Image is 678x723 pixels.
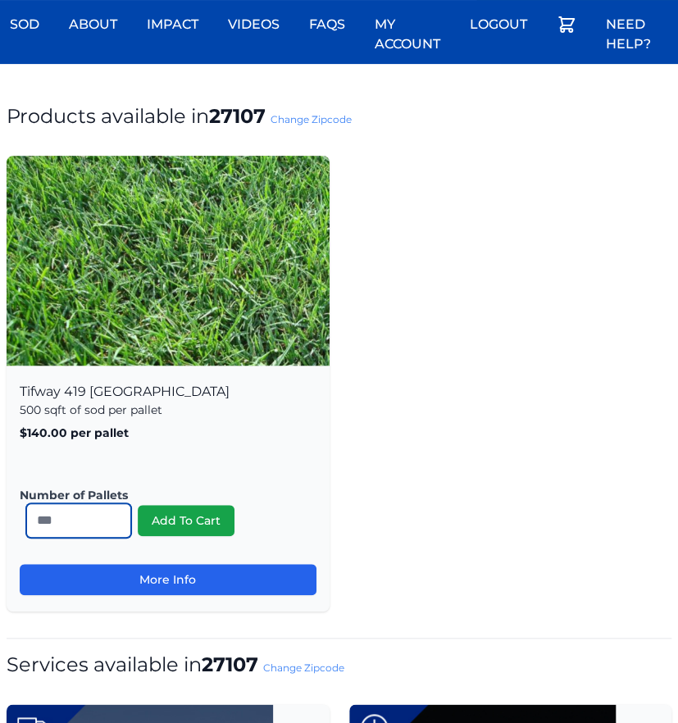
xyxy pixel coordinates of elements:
p: 500 sqft of sod per pallet [20,402,316,418]
a: More Info [20,564,316,595]
a: FAQs [299,5,355,44]
label: Number of Pallets [20,487,303,503]
a: About [59,5,127,44]
strong: 27107 [202,653,258,676]
a: Need Help? [596,5,678,64]
a: My Account [365,5,450,64]
h1: Services available in [7,652,671,678]
a: Change Zipcode [263,662,344,674]
a: Change Zipcode [271,113,352,125]
a: Logout [460,5,537,44]
a: Videos [218,5,289,44]
a: Impact [137,5,208,44]
p: $140.00 per pallet [20,425,316,441]
div: Tifway 419 [GEOGRAPHIC_DATA] [7,366,330,612]
h1: Products available in [7,103,671,130]
button: Add To Cart [138,505,234,536]
img: Tifway 419 Bermuda Product Image [7,156,330,398]
strong: 27107 [209,104,266,128]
